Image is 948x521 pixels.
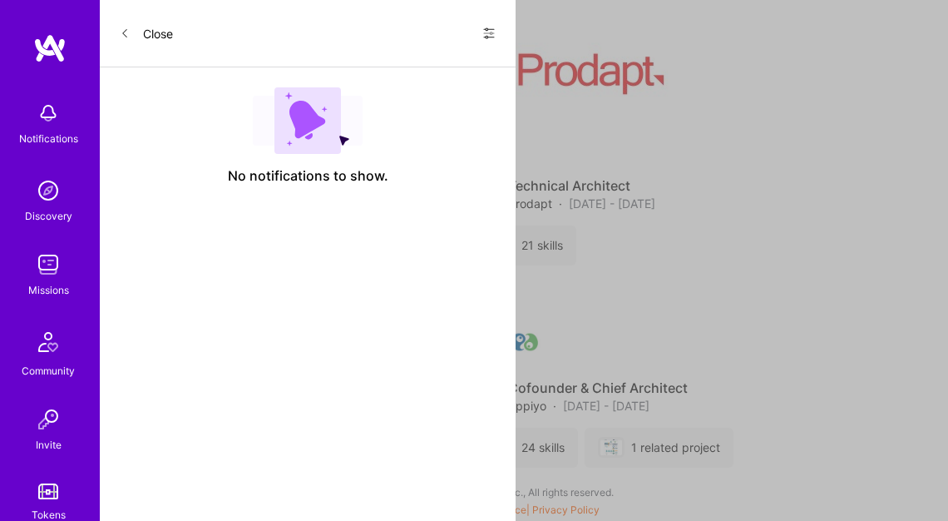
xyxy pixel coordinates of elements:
img: tokens [38,484,58,499]
img: discovery [32,174,65,207]
div: Community [22,362,75,380]
img: Community [28,322,68,362]
img: empty [253,87,363,154]
img: bell [32,97,65,130]
button: Close [120,20,173,47]
img: logo [33,33,67,63]
img: teamwork [32,248,65,281]
span: No notifications to show. [228,167,388,185]
div: Invite [36,436,62,454]
div: Discovery [25,207,72,225]
img: Invite [32,403,65,436]
div: Notifications [19,130,78,147]
div: Missions [28,281,69,299]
